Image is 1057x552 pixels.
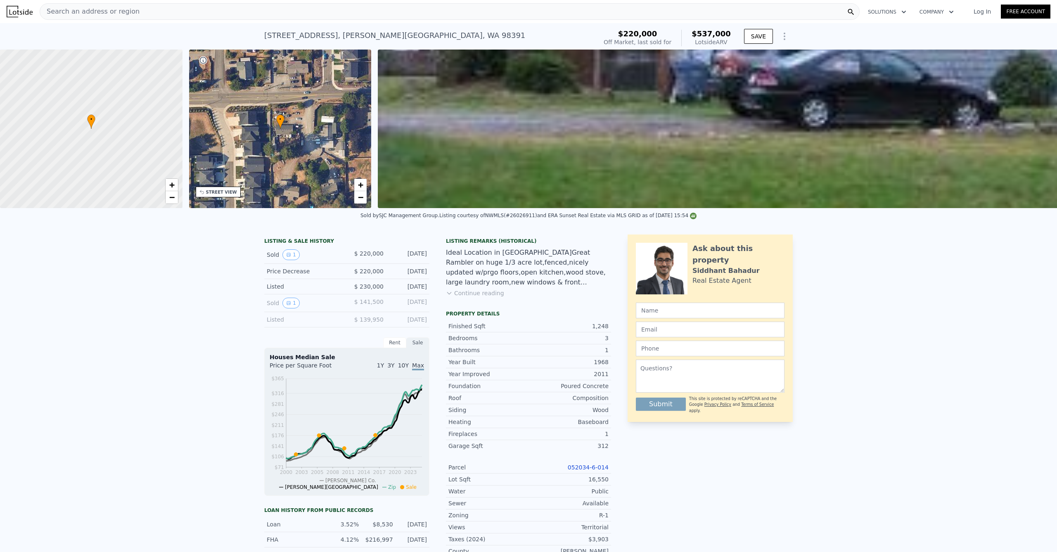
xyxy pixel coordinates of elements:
[528,334,609,342] div: 3
[398,520,427,528] div: [DATE]
[528,358,609,366] div: 1968
[446,310,611,317] div: Property details
[448,406,528,414] div: Siding
[528,430,609,438] div: 1
[271,391,284,396] tspan: $316
[377,362,384,369] span: 1Y
[741,402,774,407] a: Terms of Service
[354,250,384,257] span: $ 220,000
[373,469,386,475] tspan: 2017
[276,114,284,129] div: •
[398,362,409,369] span: 10Y
[360,213,439,218] div: Sold by SJC Management Group .
[448,499,528,507] div: Sewer
[528,442,609,450] div: 312
[448,442,528,450] div: Garage Sqft
[1001,5,1050,19] a: Free Account
[388,484,396,490] span: Zip
[390,282,427,291] div: [DATE]
[448,358,528,366] div: Year Built
[528,394,609,402] div: Composition
[446,289,504,297] button: Continue reading
[448,511,528,519] div: Zoning
[276,116,284,123] span: •
[264,30,525,41] div: [STREET_ADDRESS] , [PERSON_NAME][GEOGRAPHIC_DATA] , WA 98391
[285,484,378,490] span: [PERSON_NAME][GEOGRAPHIC_DATA]
[40,7,140,17] span: Search an address or region
[528,475,609,483] div: 16,550
[448,523,528,531] div: Views
[528,511,609,519] div: R-1
[528,346,609,354] div: 1
[448,535,528,543] div: Taxes (2024)
[169,192,174,202] span: −
[528,406,609,414] div: Wood
[354,191,367,204] a: Zoom out
[692,38,731,46] div: Lotside ARV
[448,334,528,342] div: Bedrooms
[618,29,657,38] span: $220,000
[446,238,611,244] div: Listing Remarks (Historical)
[282,298,300,308] button: View historical data
[271,433,284,438] tspan: $176
[327,469,339,475] tspan: 2008
[264,507,429,514] div: Loan history from public records
[390,315,427,324] div: [DATE]
[280,469,293,475] tspan: 2000
[528,523,609,531] div: Territorial
[342,469,355,475] tspan: 2011
[692,243,784,266] div: Ask about this property
[448,382,528,390] div: Foundation
[387,362,394,369] span: 3Y
[446,248,611,287] div: Ideal Location in [GEOGRAPHIC_DATA]Great Rambler on huge 1/3 acre lot,fenced,nicely updated w/prg...
[636,303,784,318] input: Name
[448,418,528,426] div: Heating
[398,535,427,544] div: [DATE]
[271,454,284,460] tspan: $106
[358,469,370,475] tspan: 2014
[354,283,384,290] span: $ 230,000
[282,249,300,260] button: View historical data
[692,29,731,38] span: $537,000
[354,299,384,305] span: $ 141,500
[206,189,237,195] div: STREET VIEW
[169,180,174,190] span: +
[87,116,95,123] span: •
[448,322,528,330] div: Finished Sqft
[448,394,528,402] div: Roof
[354,316,384,323] span: $ 139,950
[404,469,417,475] tspan: 2023
[358,192,363,202] span: −
[528,499,609,507] div: Available
[528,382,609,390] div: Poured Concrete
[744,29,773,44] button: SAVE
[166,191,178,204] a: Zoom out
[330,535,359,544] div: 4.12%
[271,412,284,417] tspan: $246
[354,179,367,191] a: Zoom in
[528,322,609,330] div: 1,248
[325,478,376,483] span: [PERSON_NAME] Co.
[528,418,609,426] div: Baseboard
[166,179,178,191] a: Zoom in
[690,213,697,219] img: NWMLS Logo
[448,430,528,438] div: Fireplaces
[330,520,359,528] div: 3.52%
[267,315,340,324] div: Listed
[358,180,363,190] span: +
[636,322,784,337] input: Email
[7,6,33,17] img: Lotside
[267,267,340,275] div: Price Decrease
[390,298,427,308] div: [DATE]
[311,469,324,475] tspan: 2005
[528,535,609,543] div: $3,903
[389,469,401,475] tspan: 2020
[448,463,528,471] div: Parcel
[390,249,427,260] div: [DATE]
[383,337,406,348] div: Rent
[267,282,340,291] div: Listed
[528,370,609,378] div: 2011
[439,213,697,218] div: Listing courtesy of NWMLS (#26026911) and ERA Sunset Real Estate via MLS GRID as of [DATE] 15:54
[275,464,284,470] tspan: $71
[295,469,308,475] tspan: 2003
